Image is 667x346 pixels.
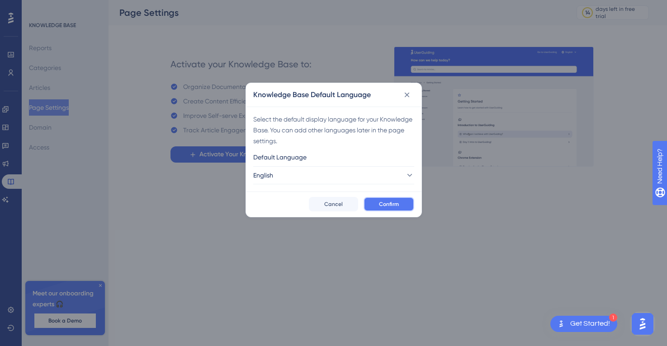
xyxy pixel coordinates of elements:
div: Get Started! [570,319,610,329]
span: Default Language [253,152,307,163]
h2: Knowledge Base Default Language [253,89,371,100]
div: Select the default display language for your Knowledge Base. You can add other languages later in... [253,114,414,146]
div: 1 [609,313,617,322]
div: Open Get Started! checklist, remaining modules: 1 [550,316,617,332]
span: Confirm [379,201,399,208]
img: launcher-image-alternative-text [556,318,567,329]
span: Need Help? [21,2,57,13]
iframe: UserGuiding AI Assistant Launcher [629,310,656,337]
span: English [253,170,273,181]
span: Cancel [324,201,343,208]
